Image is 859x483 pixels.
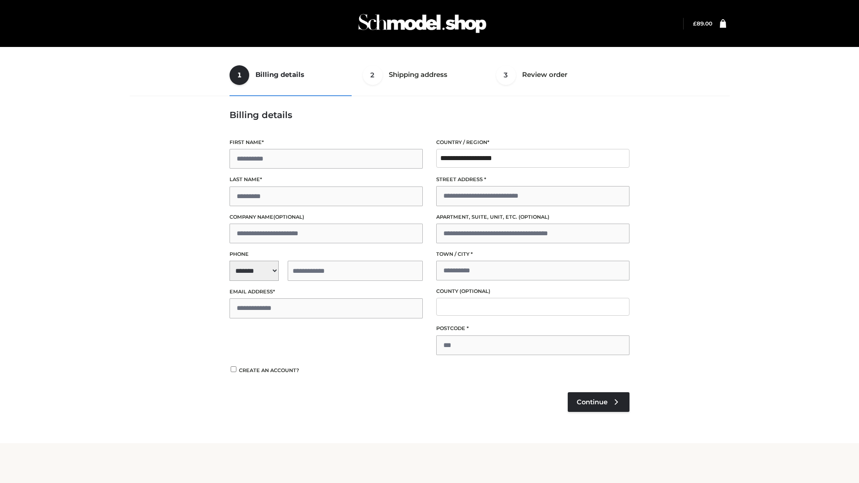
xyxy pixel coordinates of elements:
[239,367,299,373] span: Create an account?
[436,175,629,184] label: Street address
[459,288,490,294] span: (optional)
[230,288,423,296] label: Email address
[436,138,629,147] label: Country / Region
[693,20,712,27] a: £89.00
[230,138,423,147] label: First name
[519,214,549,220] span: (optional)
[355,6,489,41] img: Schmodel Admin 964
[230,213,423,221] label: Company name
[273,214,304,220] span: (optional)
[568,392,629,412] a: Continue
[436,287,629,296] label: County
[436,213,629,221] label: Apartment, suite, unit, etc.
[693,20,697,27] span: £
[230,250,423,258] label: Phone
[230,366,238,372] input: Create an account?
[577,398,608,406] span: Continue
[436,250,629,258] label: Town / City
[436,324,629,333] label: Postcode
[693,20,712,27] bdi: 89.00
[230,175,423,184] label: Last name
[230,110,629,120] h3: Billing details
